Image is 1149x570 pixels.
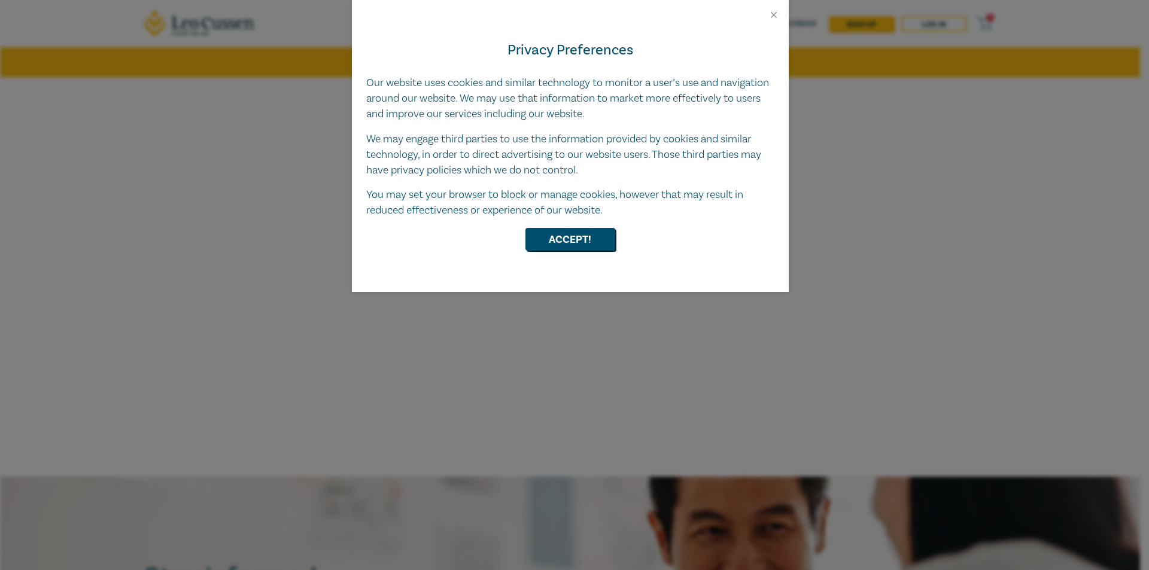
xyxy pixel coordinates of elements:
button: Accept! [525,228,615,251]
button: Close [768,10,779,20]
h4: Privacy Preferences [366,39,774,61]
p: We may engage third parties to use the information provided by cookies and similar technology, in... [366,132,774,178]
p: Our website uses cookies and similar technology to monitor a user’s use and navigation around our... [366,75,774,122]
p: You may set your browser to block or manage cookies, however that may result in reduced effective... [366,187,774,218]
